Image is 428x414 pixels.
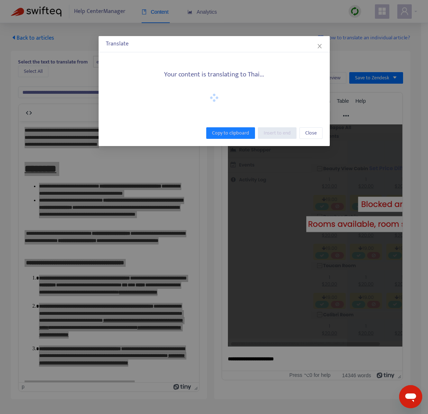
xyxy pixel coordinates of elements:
button: Close [299,127,323,139]
div: Translate [106,40,323,48]
iframe: Button to launch messaging window [399,385,422,408]
button: Copy to clipboard [206,127,255,139]
span: close [317,43,323,49]
button: Close [316,42,324,50]
button: Insert to end [258,127,297,139]
h5: Your content is translating to Thai... [106,71,323,79]
span: Close [305,129,317,137]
